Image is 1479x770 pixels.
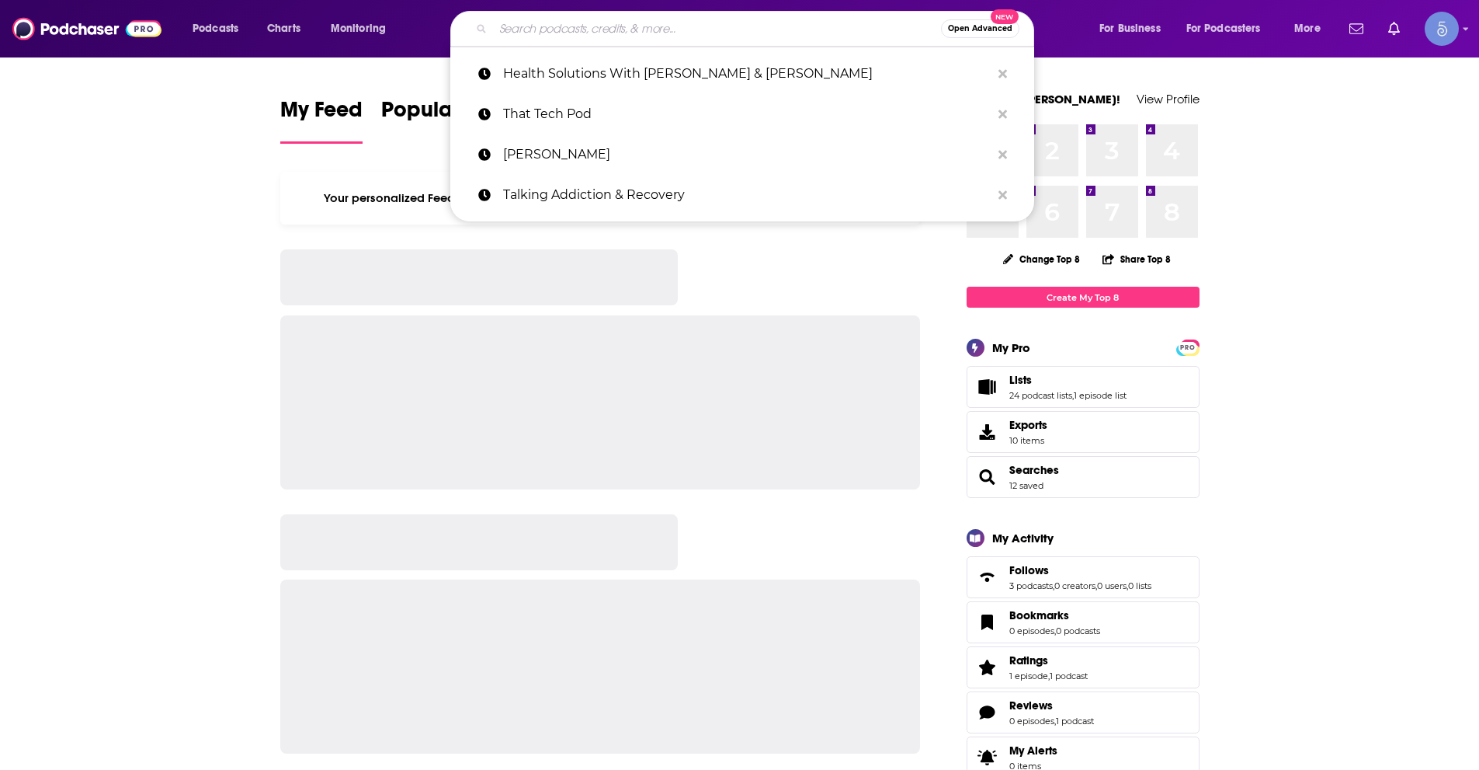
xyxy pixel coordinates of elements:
[1009,580,1053,591] a: 3 podcasts
[967,366,1200,408] span: Lists
[967,601,1200,643] span: Bookmarks
[1009,390,1072,401] a: 24 podcast lists
[972,421,1003,443] span: Exports
[972,466,1003,488] a: Searches
[503,175,991,215] p: Talking Addiction & Recovery
[1009,699,1053,713] span: Reviews
[967,692,1200,733] span: Reviews
[1425,12,1459,46] img: User Profile
[967,646,1200,688] span: Ratings
[503,134,991,175] p: robert plank
[280,96,363,144] a: My Feed
[1009,435,1047,446] span: 10 items
[1009,608,1069,622] span: Bookmarks
[465,11,1049,47] div: Search podcasts, credits, & more...
[992,531,1054,545] div: My Activity
[972,376,1003,398] a: Lists
[1054,625,1056,636] span: ,
[1425,12,1459,46] button: Show profile menu
[503,94,991,134] p: That Tech Pod
[1009,373,1127,387] a: Lists
[1056,625,1100,636] a: 0 podcasts
[1179,342,1197,354] span: PRO
[331,18,386,40] span: Monitoring
[1382,16,1406,42] a: Show notifications dropdown
[994,249,1090,269] button: Change Top 8
[1127,580,1128,591] span: ,
[1176,16,1283,41] button: open menu
[381,96,513,132] span: Popular Feed
[267,18,300,40] span: Charts
[992,340,1030,355] div: My Pro
[193,18,238,40] span: Podcasts
[1343,16,1370,42] a: Show notifications dropdown
[1102,244,1172,274] button: Share Top 8
[1054,716,1056,726] span: ,
[1099,18,1161,40] span: For Business
[182,16,259,41] button: open menu
[972,657,1003,678] a: Ratings
[1128,580,1151,591] a: 0 lists
[1009,653,1048,667] span: Ratings
[972,611,1003,633] a: Bookmarks
[1054,580,1095,591] a: 0 creators
[450,175,1034,215] a: Talking Addiction & Recovery
[1072,390,1074,401] span: ,
[967,456,1200,498] span: Searches
[450,54,1034,94] a: Health Solutions With [PERSON_NAME] & [PERSON_NAME]
[1009,373,1032,387] span: Lists
[1048,671,1050,681] span: ,
[972,566,1003,588] a: Follows
[967,92,1120,106] a: Welcome [PERSON_NAME]!
[1009,563,1151,577] a: Follows
[381,96,513,144] a: Popular Feed
[12,14,161,44] img: Podchaser - Follow, Share and Rate Podcasts
[1097,580,1127,591] a: 0 users
[1294,18,1321,40] span: More
[1095,580,1097,591] span: ,
[1009,463,1059,477] a: Searches
[972,702,1003,723] a: Reviews
[1056,716,1094,726] a: 1 podcast
[1009,563,1049,577] span: Follows
[1009,671,1048,681] a: 1 episode
[967,287,1200,308] a: Create My Top 8
[1283,16,1340,41] button: open menu
[1009,608,1100,622] a: Bookmarks
[1425,12,1459,46] span: Logged in as Spiral5-G1
[280,96,363,132] span: My Feed
[1009,716,1054,726] a: 0 episodes
[1179,341,1197,353] a: PRO
[1186,18,1261,40] span: For Podcasters
[503,54,991,94] p: Health Solutions With Shawn & Janet Needham
[967,411,1200,453] a: Exports
[1074,390,1127,401] a: 1 episode list
[320,16,406,41] button: open menu
[1009,625,1054,636] a: 0 episodes
[1009,653,1088,667] a: Ratings
[1050,671,1088,681] a: 1 podcast
[450,94,1034,134] a: That Tech Pod
[1009,418,1047,432] span: Exports
[991,9,1019,24] span: New
[1137,92,1200,106] a: View Profile
[1009,699,1094,713] a: Reviews
[1088,16,1180,41] button: open menu
[941,19,1019,38] button: Open AdvancedNew
[1009,744,1057,758] span: My Alerts
[257,16,310,41] a: Charts
[1053,580,1054,591] span: ,
[948,25,1012,33] span: Open Advanced
[450,134,1034,175] a: [PERSON_NAME]
[967,556,1200,598] span: Follows
[972,747,1003,768] span: My Alerts
[493,16,941,41] input: Search podcasts, credits, & more...
[1009,480,1043,491] a: 12 saved
[280,172,921,225] div: Your personalized Feed is curated based on the Podcasts, Creators, Users, and Lists that you Follow.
